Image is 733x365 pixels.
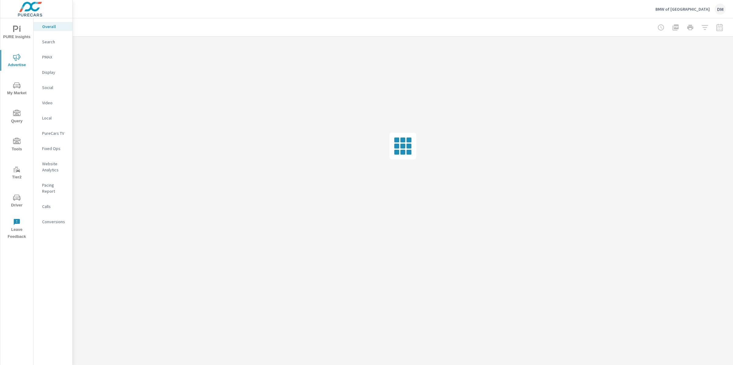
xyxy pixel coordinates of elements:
div: Local [34,113,72,123]
div: PureCars TV [34,129,72,138]
div: Search [34,37,72,46]
div: Pacing Report [34,181,72,196]
p: Conversions [42,219,67,225]
p: PureCars TV [42,130,67,136]
p: Fixed Ops [42,145,67,152]
span: Advertise [2,54,31,69]
p: Calls [42,203,67,209]
span: Tier2 [2,166,31,181]
div: Conversions [34,217,72,226]
p: Local [42,115,67,121]
p: Pacing Report [42,182,67,194]
div: Fixed Ops [34,144,72,153]
p: Search [42,39,67,45]
p: Video [42,100,67,106]
div: Website Analytics [34,159,72,174]
p: Website Analytics [42,161,67,173]
div: Social [34,83,72,92]
p: Social [42,84,67,91]
div: PMAX [34,52,72,62]
div: Overall [34,22,72,31]
span: Tools [2,138,31,153]
span: My Market [2,82,31,97]
p: Display [42,69,67,75]
span: Leave Feedback [2,218,31,240]
span: Query [2,110,31,125]
p: BMW of [GEOGRAPHIC_DATA] [655,6,710,12]
span: PURE Insights [2,26,31,41]
div: Display [34,68,72,77]
p: Overall [42,23,67,30]
p: PMAX [42,54,67,60]
span: Driver [2,194,31,209]
div: DM [715,4,726,15]
div: Calls [34,202,72,211]
div: Video [34,98,72,107]
div: nav menu [0,18,33,243]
